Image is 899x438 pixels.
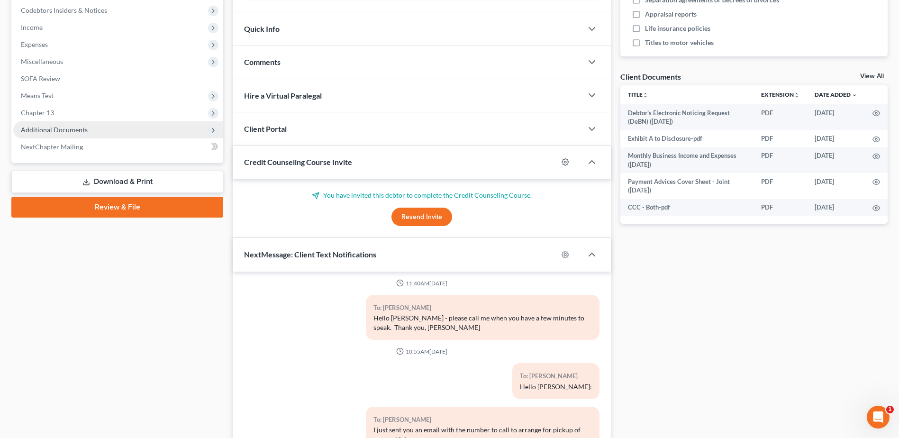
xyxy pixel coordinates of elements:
a: Extensionunfold_more [761,91,799,98]
span: Quick Info [244,24,280,33]
span: Hire a Virtual Paralegal [244,91,322,100]
div: 11:40AM[DATE] [244,279,599,287]
span: Income [21,23,43,31]
i: unfold_more [794,92,799,98]
div: 10:55AM[DATE] [244,347,599,356]
td: PDF [754,199,807,216]
iframe: Intercom live chat [867,406,890,429]
td: [DATE] [807,147,865,173]
td: Exhibit A to Disclosure-pdf [620,130,754,147]
td: Monthly Business Income and Expenses ([DATE]) [620,147,754,173]
div: To: [PERSON_NAME] [373,302,592,313]
a: Download & Print [11,171,223,193]
span: Additional Documents [21,126,88,134]
a: Titleunfold_more [628,91,648,98]
span: Appraisal reports [645,9,697,19]
span: Chapter 13 [21,109,54,117]
td: CCC - Both-pdf [620,199,754,216]
span: Comments [244,57,281,66]
td: PDF [754,173,807,199]
span: Expenses [21,40,48,48]
td: PDF [754,147,807,173]
button: Resend Invite [391,208,452,227]
div: To: [PERSON_NAME] [373,414,592,425]
span: SOFA Review [21,74,60,82]
p: You have invited this debtor to complete the Credit Counseling Course. [244,191,599,200]
span: Miscellaneous [21,57,63,65]
div: Client Documents [620,72,681,82]
span: Means Test [21,91,54,100]
span: Codebtors Insiders & Notices [21,6,107,14]
div: Hello [PERSON_NAME]: [520,382,592,392]
td: PDF [754,130,807,147]
td: [DATE] [807,130,865,147]
span: Life insurance policies [645,24,710,33]
td: Payment Advices Cover Sheet - Joint ([DATE]) [620,173,754,199]
span: Client Portal [244,124,287,133]
td: Debtor's Electronic Noticing Request (DeBN) ([DATE]) [620,104,754,130]
span: Credit Counseling Course Invite [244,157,352,166]
td: [DATE] [807,199,865,216]
a: View All [860,73,884,80]
div: Hello [PERSON_NAME] - please call me when you have a few minutes to speak. Thank you, [PERSON_NAME] [373,313,592,332]
td: [DATE] [807,173,865,199]
div: To: [PERSON_NAME] [520,371,592,382]
span: NextChapter Mailing [21,143,83,151]
a: NextChapter Mailing [13,138,223,155]
td: PDF [754,104,807,130]
a: Review & File [11,197,223,218]
td: [DATE] [807,104,865,130]
span: Titles to motor vehicles [645,38,714,47]
a: SOFA Review [13,70,223,87]
span: 1 [886,406,894,413]
i: expand_more [852,92,857,98]
a: Date Added expand_more [815,91,857,98]
span: NextMessage: Client Text Notifications [244,250,376,259]
i: unfold_more [643,92,648,98]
